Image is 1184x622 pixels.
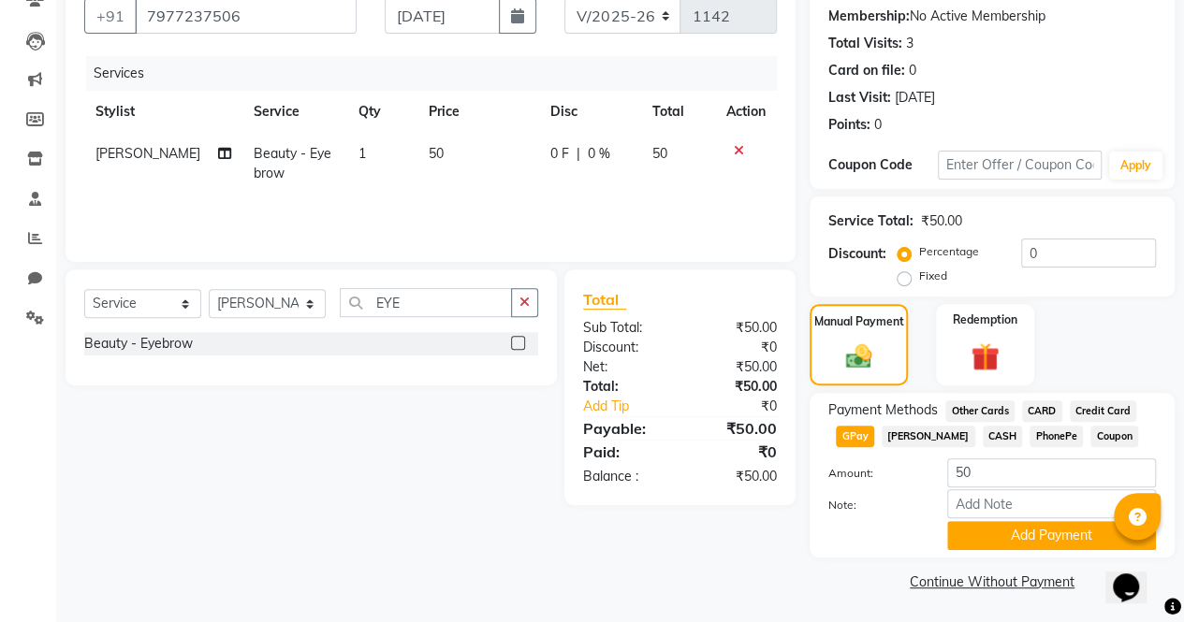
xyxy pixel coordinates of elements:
input: Search or Scan [340,288,512,317]
span: | [577,144,580,164]
span: 1 [358,145,366,162]
iframe: chat widget [1105,547,1165,603]
div: Card on file: [828,61,905,80]
input: Amount [947,458,1156,487]
span: Other Cards [945,400,1015,422]
div: ₹50.00 [680,357,791,377]
div: Coupon Code [828,155,938,175]
div: Payable: [569,417,680,440]
div: ₹50.00 [680,467,791,486]
div: Beauty - Eyebrow [84,334,193,354]
div: Membership: [828,7,910,26]
label: Amount: [814,465,933,482]
div: ₹50.00 [921,211,962,231]
div: Services [86,56,791,91]
div: Last Visit: [828,88,891,108]
span: [PERSON_NAME] [95,145,200,162]
label: Note: [814,497,933,514]
img: _cash.svg [838,341,881,371]
div: No Active Membership [828,7,1156,26]
span: [PERSON_NAME] [882,426,975,447]
span: Coupon [1090,426,1138,447]
div: Discount: [828,244,886,264]
span: Credit Card [1070,400,1137,422]
label: Redemption [953,311,1017,328]
span: 0 F [550,144,569,164]
span: Beauty - Eyebrow [254,145,331,181]
div: 3 [906,34,914,53]
div: Points: [828,115,870,135]
th: Disc [539,91,640,133]
div: Net: [569,357,680,377]
div: Balance : [569,467,680,486]
span: GPay [836,426,874,447]
th: Action [715,91,777,133]
span: Payment Methods [828,400,938,420]
div: Discount: [569,338,680,357]
div: ₹0 [680,441,791,463]
div: ₹50.00 [680,377,791,397]
span: CASH [983,426,1023,447]
div: ₹50.00 [680,318,791,338]
span: PhonePe [1030,426,1083,447]
span: Total [583,290,626,310]
div: ₹0 [680,338,791,357]
label: Fixed [919,268,947,284]
label: Manual Payment [814,313,904,330]
input: Enter Offer / Coupon Code [938,151,1102,180]
a: Continue Without Payment [813,572,1171,592]
span: 50 [429,145,444,162]
th: Service [242,91,347,133]
div: 0 [909,61,916,80]
span: 50 [651,145,666,162]
th: Stylist [84,91,242,133]
a: Add Tip [569,397,698,416]
label: Percentage [919,243,979,260]
div: Paid: [569,441,680,463]
span: CARD [1022,400,1062,422]
span: 0 % [588,144,610,164]
th: Price [417,91,539,133]
div: ₹0 [698,397,791,416]
th: Qty [347,91,417,133]
div: Service Total: [828,211,914,231]
button: Add Payment [947,521,1156,550]
div: Total: [569,377,680,397]
div: [DATE] [895,88,935,108]
th: Total [640,91,715,133]
input: Add Note [947,489,1156,518]
div: 0 [874,115,882,135]
div: Sub Total: [569,318,680,338]
div: ₹50.00 [680,417,791,440]
div: Total Visits: [828,34,902,53]
img: _gift.svg [962,340,1008,374]
button: Apply [1109,152,1162,180]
